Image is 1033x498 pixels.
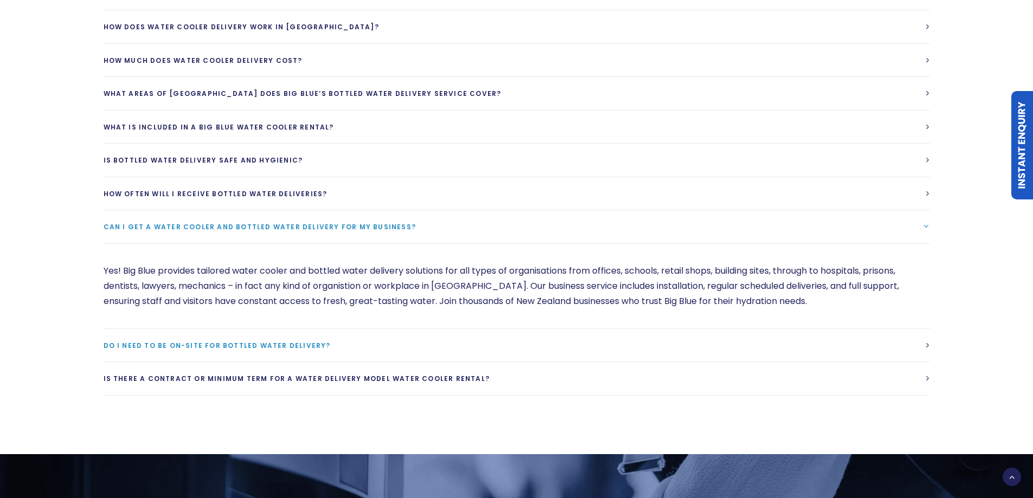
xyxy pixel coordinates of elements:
span: How much does water cooler delivery cost? [104,56,303,65]
a: Instant Enquiry [1011,91,1033,199]
p: Yes! Big Blue provides tailored water cooler and bottled water delivery solutions for all types o... [104,263,930,309]
iframe: Chatbot [961,426,1018,483]
a: How does water cooler delivery work in [GEOGRAPHIC_DATA]? [104,10,930,43]
a: Can I get a water cooler and bottled water delivery for my business? [104,210,930,243]
span: How often will I receive bottled water deliveries? [104,189,328,198]
a: How often will I receive bottled water deliveries? [104,177,930,210]
span: Is bottled water delivery safe and hygienic? [104,156,303,165]
span: Is there a contract or minimum term for a water delivery model water cooler rental? [104,374,490,383]
span: What is included in a Big Blue Water cooler rental? [104,122,334,132]
a: Is there a contract or minimum term for a water delivery model water cooler rental? [104,362,930,395]
a: How much does water cooler delivery cost? [104,44,930,77]
a: What areas of [GEOGRAPHIC_DATA] does Big Blue’s bottled water delivery service cover? [104,77,930,110]
span: Do I need to be on-site for bottled water delivery? [104,341,331,350]
a: What is included in a Big Blue Water cooler rental? [104,111,930,144]
a: Do I need to be on-site for bottled water delivery? [104,329,930,362]
span: What areas of [GEOGRAPHIC_DATA] does Big Blue’s bottled water delivery service cover? [104,89,502,98]
span: Can I get a water cooler and bottled water delivery for my business? [104,222,416,231]
a: Is bottled water delivery safe and hygienic? [104,144,930,177]
span: How does water cooler delivery work in [GEOGRAPHIC_DATA]? [104,22,379,31]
